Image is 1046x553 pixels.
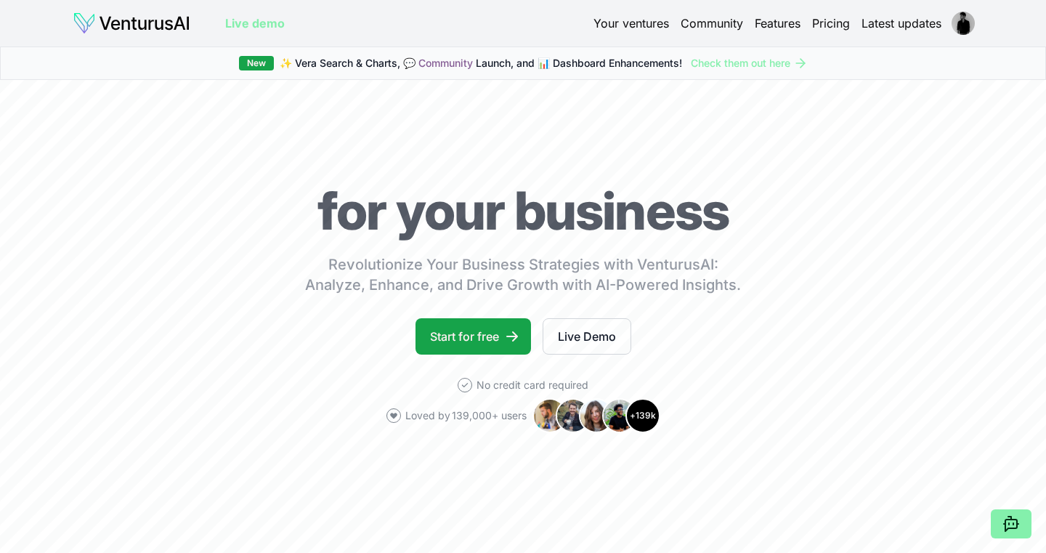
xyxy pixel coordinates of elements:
[861,15,941,32] a: Latest updates
[681,15,743,32] a: Community
[543,318,631,355] a: Live Demo
[415,318,531,355] a: Start for free
[280,56,682,70] span: ✨ Vera Search & Charts, 💬 Launch, and 📊 Dashboard Enhancements!
[532,398,567,433] img: Avatar 1
[952,12,975,35] img: ACg8ocKXsfreitpIBekwFo0nYqeLU2jlpYfe9o2rr7lJsUrMOXmEHMS7=s96-c
[812,15,850,32] a: Pricing
[556,398,591,433] img: Avatar 2
[418,57,473,69] a: Community
[73,12,190,35] img: logo
[579,398,614,433] img: Avatar 3
[593,15,669,32] a: Your ventures
[602,398,637,433] img: Avatar 4
[755,15,800,32] a: Features
[691,56,808,70] a: Check them out here
[225,15,285,32] a: Live demo
[239,56,274,70] div: New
